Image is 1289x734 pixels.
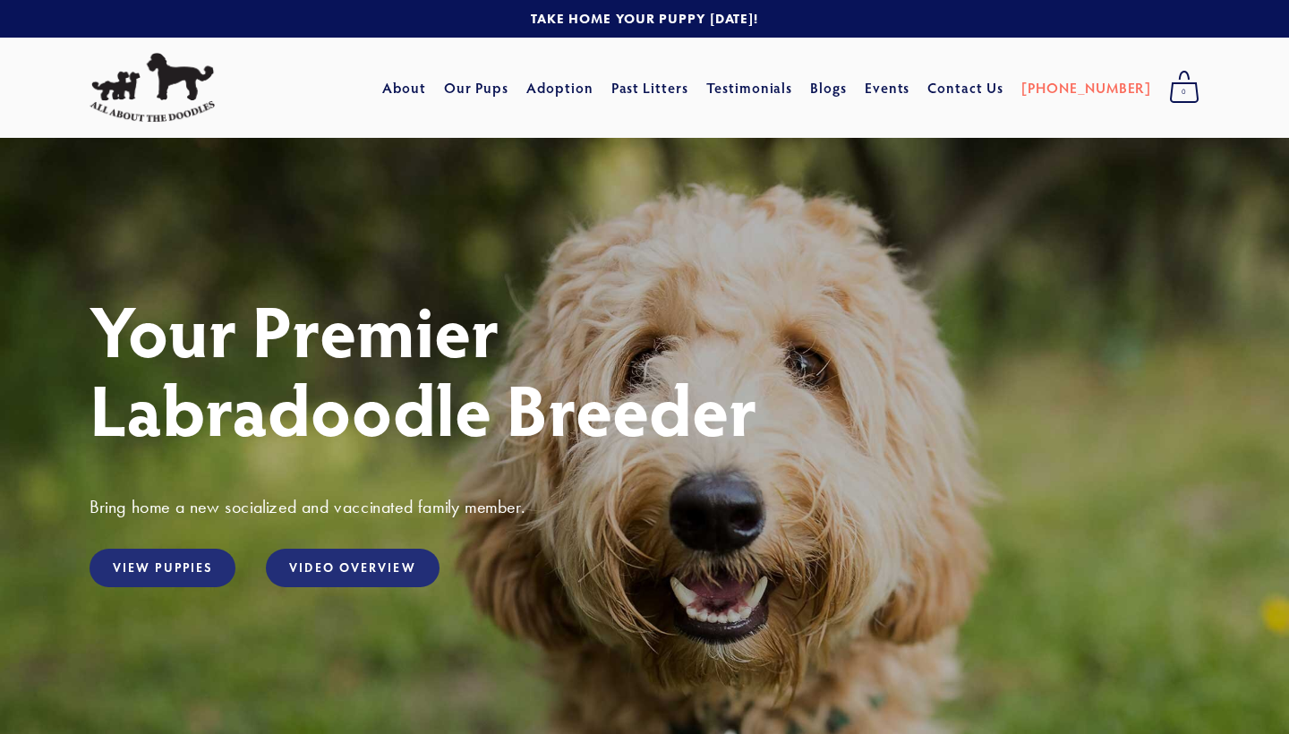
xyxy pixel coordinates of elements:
a: Contact Us [927,72,1003,104]
h3: Bring home a new socialized and vaccinated family member. [90,495,1199,518]
a: Video Overview [266,549,439,587]
a: 0 items in cart [1160,65,1208,110]
a: Blogs [810,72,847,104]
a: Adoption [526,72,593,104]
img: All About The Doodles [90,53,215,123]
a: View Puppies [90,549,235,587]
a: Our Pups [444,72,509,104]
a: Past Litters [611,78,689,97]
a: Testimonials [706,72,793,104]
a: Events [865,72,910,104]
a: [PHONE_NUMBER] [1021,72,1151,104]
h1: Your Premier Labradoodle Breeder [90,290,1199,448]
a: About [382,72,426,104]
span: 0 [1169,81,1199,104]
